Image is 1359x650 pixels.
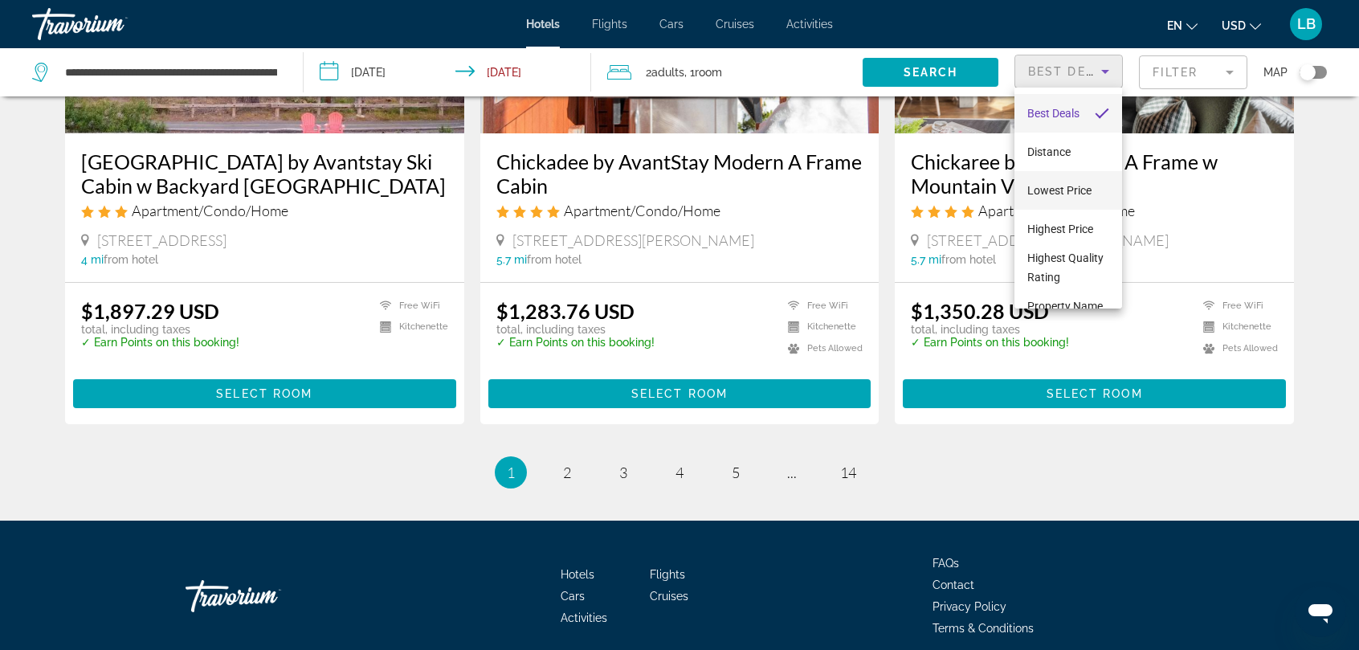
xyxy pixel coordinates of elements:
[1027,300,1103,313] span: Property Name
[1014,88,1122,309] div: Sort by
[1027,145,1071,158] span: Distance
[1295,586,1346,637] iframe: Button to launch messaging window
[1027,107,1079,120] span: Best Deals
[1027,223,1093,235] span: Highest Price
[1027,251,1104,284] span: Highest Quality Rating
[1027,184,1092,197] span: Lowest Price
